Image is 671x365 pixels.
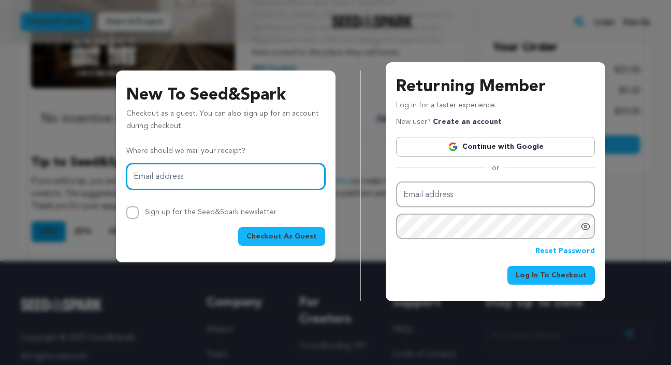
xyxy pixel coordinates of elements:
[507,266,595,285] button: Log In To Checkout
[126,83,325,108] h3: New To Seed&Spark
[486,163,505,173] span: or
[396,100,595,116] p: Log in for a faster experience.
[126,163,325,190] input: Email address
[396,137,595,157] a: Continue with Google
[535,245,595,258] a: Reset Password
[396,181,595,208] input: Email address
[516,270,587,280] span: Log In To Checkout
[396,75,595,100] h3: Returning Member
[246,231,317,242] span: Checkout As Guest
[433,118,502,125] a: Create an account
[145,208,276,216] label: Sign up for the Seed&Spark newsletter
[448,142,458,152] img: Google logo
[396,116,502,129] p: New user?
[580,221,591,232] a: Show password as plain text. Warning: this will display your password on the screen.
[126,145,325,158] p: Where should we mail your receipt?
[126,108,325,137] p: Checkout as a guest. You can also sign up for an account during checkout.
[238,227,325,246] button: Checkout As Guest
